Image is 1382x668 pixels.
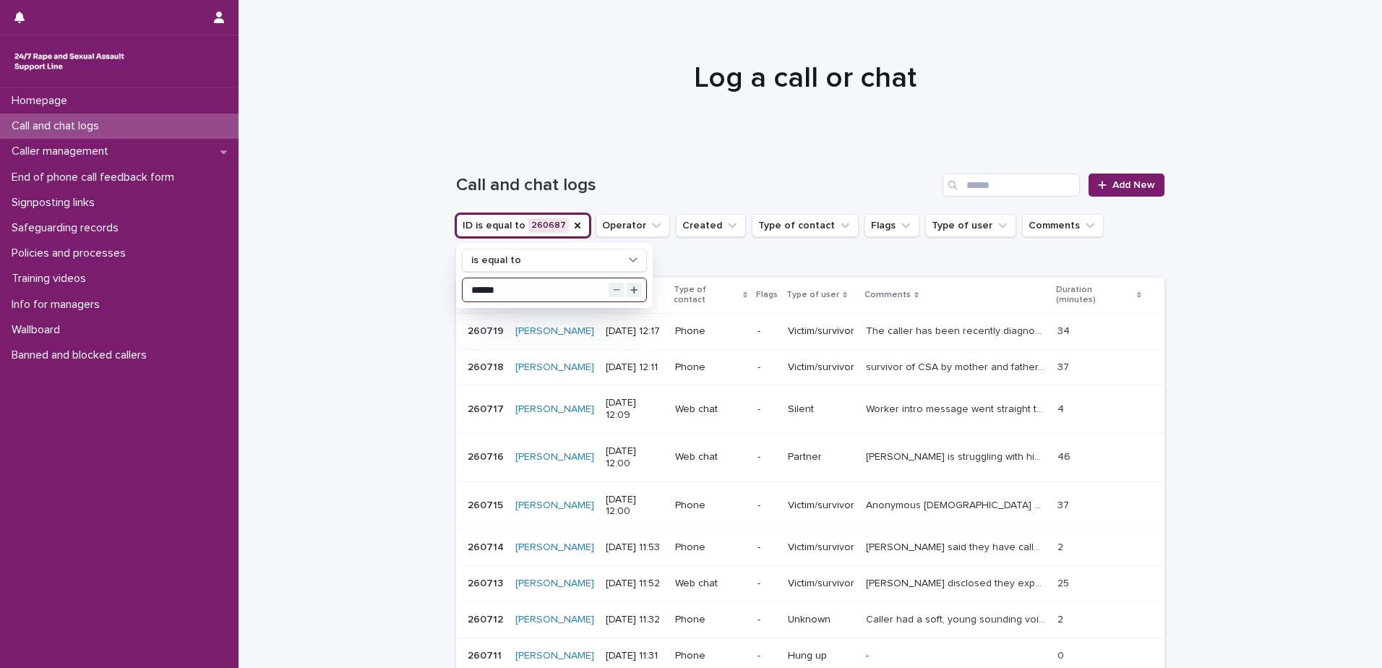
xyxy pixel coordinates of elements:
[866,647,872,662] p: -
[606,578,664,590] p: [DATE] 11:52
[609,283,624,298] button: Decrement value
[6,221,130,235] p: Safeguarding records
[757,650,776,662] p: -
[788,500,854,512] p: Victim/survivor
[675,325,747,338] p: Phone
[757,578,776,590] p: -
[606,541,664,554] p: [DATE] 11:53
[757,451,776,463] p: -
[757,500,776,512] p: -
[1112,180,1155,190] span: Add New
[456,349,1164,385] tr: 260718260718 [PERSON_NAME] [DATE] 12:11Phone-Victim/survivorsurvivor of CSA by mother and father,...
[6,94,79,108] p: Homepage
[1057,497,1072,512] p: 37
[456,530,1164,566] tr: 260714260714 [PERSON_NAME] [DATE] 11:53Phone-Victim/survivor[PERSON_NAME] said they have called b...
[468,322,507,338] p: 260719
[515,578,594,590] a: [PERSON_NAME]
[757,361,776,374] p: -
[515,541,594,554] a: [PERSON_NAME]
[864,214,919,237] button: Flags
[468,401,507,416] p: 260717
[606,445,664,470] p: [DATE] 12:00
[788,361,854,374] p: Victim/survivor
[456,565,1164,601] tr: 260713260713 [PERSON_NAME] [DATE] 11:52Web chat-Victim/survivor[PERSON_NAME] disclosed they exper...
[1057,647,1067,662] p: 0
[788,451,854,463] p: Partner
[675,541,747,554] p: Phone
[757,403,776,416] p: -
[788,614,854,626] p: Unknown
[675,403,747,416] p: Web chat
[676,214,746,237] button: Created
[943,174,1080,197] div: Search
[1089,174,1164,197] a: Add New
[6,348,158,362] p: Banned and blocked callers
[675,451,747,463] p: Web chat
[456,601,1164,638] tr: 260712260712 [PERSON_NAME] [DATE] 11:32Phone-UnknownCaller had a soft, young sounding voice. They...
[6,119,111,133] p: Call and chat logs
[468,497,506,512] p: 260715
[866,497,1048,512] p: Anonymous female aged 35 years old Survivor of Domestic Violence and Rape. Perpetrator former hus...
[675,361,747,374] p: Phone
[12,47,127,76] img: rhQMoQhaT3yELyF149Cw
[6,171,186,184] p: End of phone call feedback form
[468,359,507,374] p: 260718
[627,283,642,298] button: Increment value
[1057,401,1067,416] p: 4
[752,214,859,237] button: Type of contact
[675,614,747,626] p: Phone
[6,145,120,158] p: Caller management
[6,272,98,286] p: Training videos
[674,282,739,309] p: Type of contact
[786,287,839,303] p: Type of user
[456,313,1164,349] tr: 260719260719 [PERSON_NAME] [DATE] 12:17Phone-Victim/survivorThe caller has been recently diagnose...
[471,254,521,267] p: is equal to
[515,614,594,626] a: [PERSON_NAME]
[788,650,854,662] p: Hung up
[788,403,854,416] p: Silent
[468,575,506,590] p: 260713
[456,433,1164,481] tr: 260716260716 [PERSON_NAME] [DATE] 12:00Web chat-Partner[PERSON_NAME] is struggling with his feeli...
[6,323,72,337] p: Wallboard
[468,611,506,626] p: 260712
[456,214,590,237] button: ID
[606,494,664,518] p: [DATE] 12:00
[756,287,778,303] p: Flags
[468,448,507,463] p: 260716
[788,325,854,338] p: Victim/survivor
[675,500,747,512] p: Phone
[456,385,1164,434] tr: 260717260717 [PERSON_NAME] [DATE] 12:09Web chat-SilentWorker intro message went straight to pendi...
[866,401,1048,416] p: Worker intro message went straight to pending and ‘user ended chat’ came up
[1057,322,1073,338] p: 34
[6,247,137,260] p: Policies and processes
[866,448,1048,463] p: Kieran is struggling with his feelings around rape of gf. Feelings acknowledged, his thoughts and...
[468,647,505,662] p: 260711
[1057,359,1072,374] p: 37
[606,325,664,338] p: [DATE] 12:17
[757,541,776,554] p: -
[515,325,594,338] a: [PERSON_NAME]
[925,214,1016,237] button: Type of user
[864,287,911,303] p: Comments
[788,578,854,590] p: Victim/survivor
[866,539,1048,554] p: Davood said they have called before and experienced Sexual Violence. From what i could hear they ...
[515,403,594,416] a: [PERSON_NAME]
[866,359,1048,374] p: survivor of CSA by mother and father, plus violence, and emotional abuse in childhood home. Discu...
[606,650,664,662] p: [DATE] 11:31
[515,361,594,374] a: [PERSON_NAME]
[675,650,747,662] p: Phone
[788,541,854,554] p: Victim/survivor
[606,361,664,374] p: [DATE] 12:11
[456,481,1164,530] tr: 260715260715 [PERSON_NAME] [DATE] 12:00Phone-Victim/survivorAnonymous [DEMOGRAPHIC_DATA] aged [DE...
[1057,611,1066,626] p: 2
[1057,539,1066,554] p: 2
[468,539,507,554] p: 260714
[1022,214,1104,237] button: Comments
[606,614,664,626] p: [DATE] 11:32
[675,578,747,590] p: Web chat
[515,650,594,662] a: [PERSON_NAME]
[456,175,937,196] h1: Call and chat logs
[1057,575,1072,590] p: 25
[515,500,594,512] a: [PERSON_NAME]
[451,61,1159,95] h1: Log a call or chat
